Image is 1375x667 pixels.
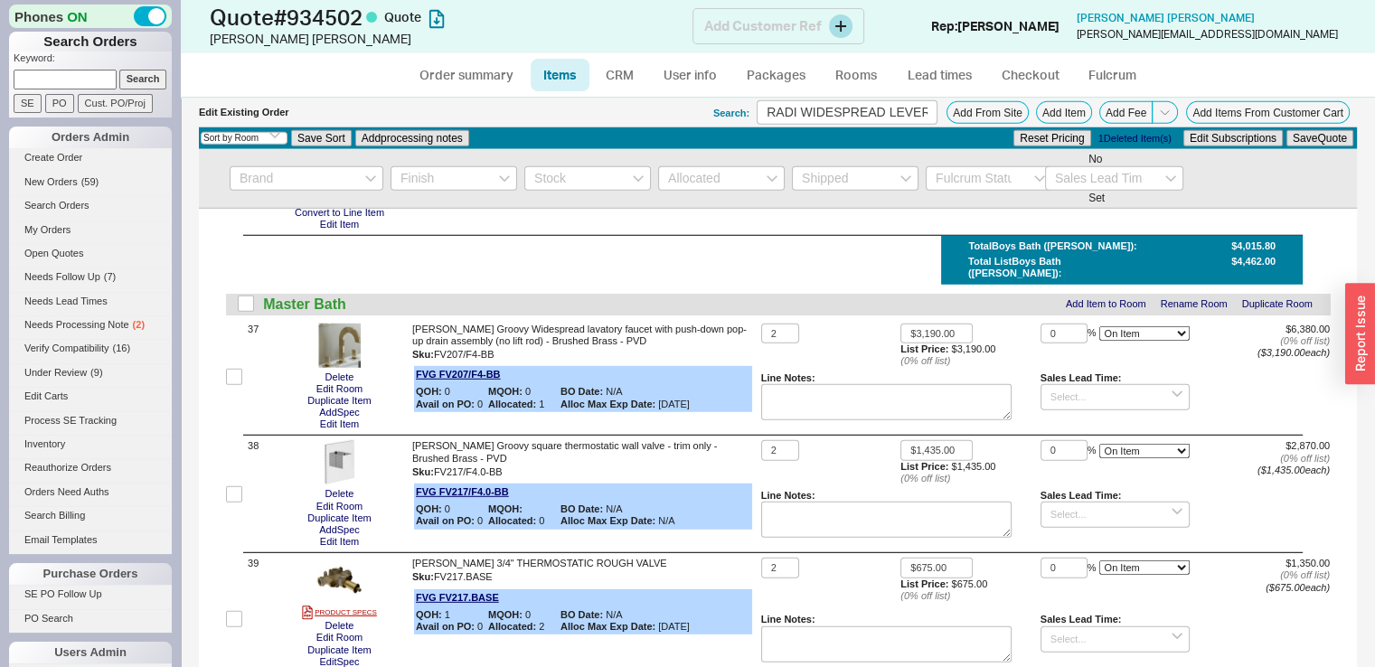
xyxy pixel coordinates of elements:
[1045,166,1184,191] input: Sales Lead Time
[416,503,488,515] span: 0
[317,440,362,484] img: 1660151051_fv217-f4-0-web_kpidsm
[9,458,172,477] a: Reauthorize Orders
[320,488,360,500] button: Delete
[434,466,503,477] span: FV217/F4.0-BB
[9,244,172,263] a: Open Quotes
[560,621,690,633] span: [DATE]
[24,176,78,187] span: New Orders
[14,52,172,70] p: Keyword:
[761,372,1012,384] div: Line Notes:
[355,130,469,146] button: Addprocessing notes
[320,620,360,632] button: Delete
[560,515,675,527] span: N/A
[24,343,109,353] span: Verify Compatibility
[894,59,985,91] a: Lead times
[1088,562,1097,574] span: %
[560,399,690,410] span: [DATE]
[488,503,523,514] b: MQOH:
[302,512,376,524] button: Duplicate Item
[416,592,499,603] a: FVG FV217.BASE
[248,440,259,548] span: 38
[9,506,172,525] a: Search Billing
[1192,107,1343,119] span: Add Items From Customer Cart
[416,515,475,526] b: Avail on PO:
[302,644,376,656] button: Duplicate Item
[9,148,172,167] a: Create Order
[1286,130,1353,146] button: SaveQuote
[81,176,99,187] span: ( 59 )
[9,483,172,502] a: Orders Need Auths
[1041,372,1191,384] div: Sales Lead Time:
[757,100,937,125] input: Enter Search Value
[311,632,368,644] button: Edit Room
[289,207,390,219] button: Convert to Line Item
[1099,101,1153,124] button: Add Fee
[761,614,1012,625] div: Line Notes:
[412,466,434,477] span: Sku:
[900,343,948,354] b: List Price:
[823,59,890,91] a: Rooms
[315,219,364,230] button: Edit Item
[946,101,1029,124] button: Add From Site
[1286,440,1330,451] span: $2,870.00
[434,572,493,583] span: FV217.BASE
[9,531,172,550] a: Email Templates
[900,461,1041,484] div: $1,435.00
[1165,175,1176,183] svg: open menu
[317,558,362,602] img: FV217-BASE_dtp33c
[560,609,669,621] span: N/A
[1041,490,1191,502] div: Sales Lead Time:
[1088,445,1097,456] span: %
[488,621,536,632] b: Allocated:
[1172,390,1182,398] svg: open menu
[488,399,560,410] span: 1
[713,108,749,119] div: Search:
[968,256,1137,279] div: Total List Boys Bath ([PERSON_NAME]) :
[9,563,172,585] div: Purchase Orders
[67,6,88,25] span: ON
[633,175,644,183] svg: open menu
[416,386,442,397] b: QOH:
[9,585,172,604] a: SE PO Follow Up
[1088,153,1113,205] span: No Lead Time Set
[9,435,172,454] a: Inventory
[989,59,1072,91] a: Checkout
[1093,133,1177,145] button: 1Deleted Item(s)
[311,501,368,512] button: Edit Room
[488,609,560,621] span: 0
[1041,614,1191,625] div: Sales Lead Time:
[1088,327,1097,339] span: %
[900,343,1041,367] div: $3,190.00
[931,17,1060,35] div: Rep: [PERSON_NAME]
[320,371,360,383] button: Delete
[650,59,730,91] a: User info
[560,399,655,409] b: Alloc Max Exp Date:
[9,127,172,148] div: Orders Admin
[900,578,948,589] b: List Price:
[9,221,172,240] a: My Orders
[291,130,352,146] button: Save Sort
[1257,465,1330,475] i: ( $1,435.00 each)
[133,319,145,330] span: ( 2 )
[1060,298,1152,310] button: Add Item to Room
[900,461,948,472] b: List Price:
[692,8,864,44] div: Add Customer Ref
[968,240,1136,252] div: Total Boys Bath ([PERSON_NAME]) :
[9,196,172,215] a: Search Orders
[9,32,172,52] h1: Search Orders
[926,166,1052,191] input: Fulcrum Status
[119,70,167,89] input: Search
[416,515,488,527] span: 0
[24,367,87,378] span: Under Review
[9,363,172,382] a: Under Review(9)
[1041,384,1191,410] input: Select...
[761,324,799,344] input: Qty
[1041,502,1191,528] input: Select...
[593,59,646,91] a: CRM
[24,415,117,426] span: Process SE Tracking
[761,490,1012,502] div: Line Notes:
[302,395,376,407] button: Duplicate Item
[1042,107,1086,119] span: Add Item
[1077,12,1255,24] a: [PERSON_NAME] [PERSON_NAME]
[416,621,475,632] b: Avail on PO:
